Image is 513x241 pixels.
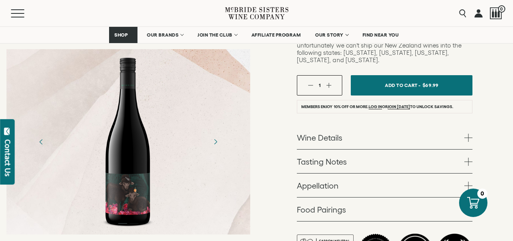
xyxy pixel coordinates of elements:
span: OUR STORY [315,32,343,38]
a: OUR BRANDS [142,27,188,43]
span: OUR BRANDS [147,32,178,38]
a: JOIN THE CLUB [192,27,242,43]
p: *Wine shipping laws are insanely complicated and strict, so unfortunately we can’t ship our New Z... [297,35,472,64]
a: Appellation [297,174,472,197]
a: join [DATE] [388,104,410,109]
button: Mobile Menu Trigger [11,9,40,17]
button: Previous [31,131,52,152]
span: AFFILIATE PROGRAM [251,32,301,38]
span: JOIN THE CLUB [197,32,232,38]
span: 0 [498,5,505,13]
span: SHOP [114,32,128,38]
a: Tasting Notes [297,150,472,173]
a: Wine Details [297,126,472,149]
a: AFFILIATE PROGRAM [246,27,306,43]
a: Log in [369,104,382,109]
span: Add To Cart - [385,79,421,91]
a: Food Pairings [297,198,472,221]
li: Members enjoy 10% off or more. or to unlock savings. [297,100,472,113]
button: Next [205,131,226,152]
li: Page dot 1 [118,223,127,224]
a: SHOP [109,27,137,43]
span: FIND NEAR YOU [363,32,399,38]
a: FIND NEAR YOU [357,27,404,43]
span: 1 [319,83,321,88]
li: Page dot 2 [129,223,138,224]
div: Contact Us [4,139,12,176]
a: OUR STORY [310,27,353,43]
button: Add To Cart - $69.99 [351,75,472,96]
div: 0 [477,189,487,199]
span: $69.99 [423,79,439,91]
